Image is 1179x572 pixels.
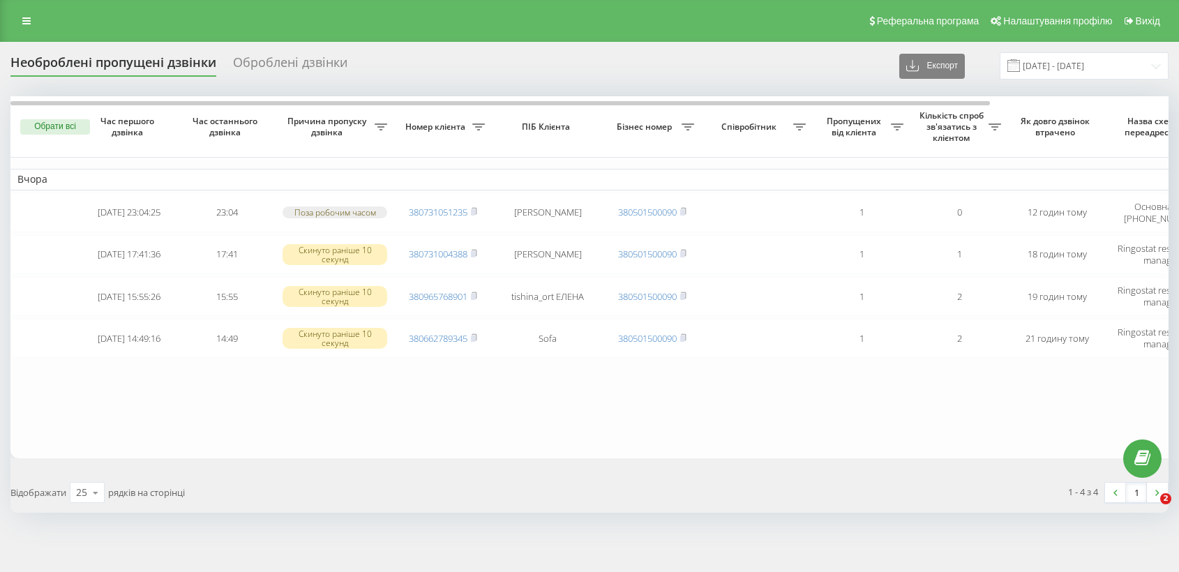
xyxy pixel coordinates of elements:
[1008,319,1106,358] td: 21 годину тому
[1008,235,1106,274] td: 18 годин тому
[80,193,178,232] td: [DATE] 23:04:25
[108,486,185,499] span: рядків на сторінці
[492,235,603,274] td: [PERSON_NAME]
[10,55,216,77] div: Необроблені пропущені дзвінки
[910,235,1008,274] td: 1
[504,121,592,133] span: ПІБ Клієнта
[283,244,387,265] div: Скинуто раніше 10 секунд
[492,277,603,316] td: tishina_ort ЕЛЕНА
[80,235,178,274] td: [DATE] 17:41:36
[409,290,467,303] a: 380965768901
[1126,483,1147,502] a: 1
[1008,277,1106,316] td: 19 годин тому
[91,116,167,137] span: Час першого дзвінка
[283,328,387,349] div: Скинуто раніше 10 секунд
[409,248,467,260] a: 380731004388
[178,193,276,232] td: 23:04
[813,277,910,316] td: 1
[80,277,178,316] td: [DATE] 15:55:26
[813,193,910,232] td: 1
[10,486,66,499] span: Відображати
[80,319,178,358] td: [DATE] 14:49:16
[178,319,276,358] td: 14:49
[1003,15,1112,27] span: Налаштування профілю
[76,486,87,499] div: 25
[178,277,276,316] td: 15:55
[813,319,910,358] td: 1
[877,15,979,27] span: Реферальна програма
[1136,15,1160,27] span: Вихід
[618,248,677,260] a: 380501500090
[1008,193,1106,232] td: 12 годин тому
[20,119,90,135] button: Обрати всі
[283,116,375,137] span: Причина пропуску дзвінка
[910,193,1008,232] td: 0
[1132,493,1165,527] iframe: Intercom live chat
[1019,116,1095,137] span: Як довго дзвінок втрачено
[910,277,1008,316] td: 2
[492,193,603,232] td: [PERSON_NAME]
[409,206,467,218] a: 380731051235
[1068,485,1098,499] div: 1 - 4 з 4
[178,235,276,274] td: 17:41
[917,110,989,143] span: Кількість спроб зв'язатись з клієнтом
[708,121,793,133] span: Співробітник
[233,55,347,77] div: Оброблені дзвінки
[283,286,387,307] div: Скинуто раніше 10 секунд
[492,319,603,358] td: Sofa
[910,319,1008,358] td: 2
[899,54,965,79] button: Експорт
[813,235,910,274] td: 1
[409,332,467,345] a: 380662789345
[401,121,472,133] span: Номер клієнта
[618,290,677,303] a: 380501500090
[610,121,682,133] span: Бізнес номер
[820,116,891,137] span: Пропущених від клієнта
[1160,493,1171,504] span: 2
[618,332,677,345] a: 380501500090
[189,116,264,137] span: Час останнього дзвінка
[283,206,387,218] div: Поза робочим часом
[618,206,677,218] a: 380501500090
